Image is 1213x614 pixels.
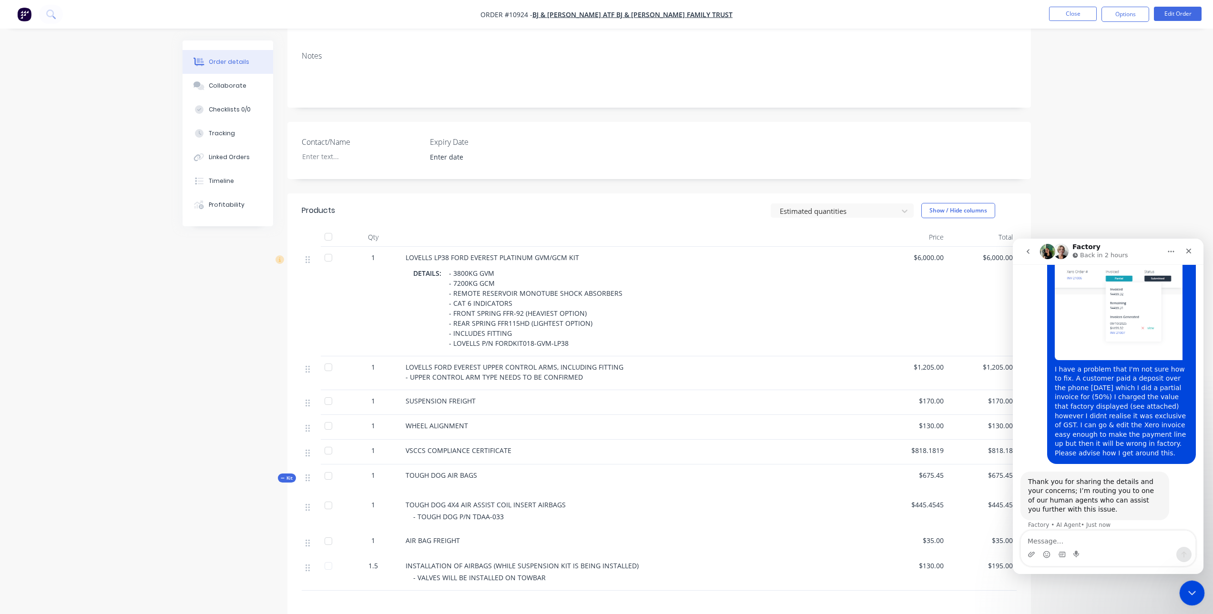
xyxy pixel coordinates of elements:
[368,561,378,571] span: 1.5
[406,396,476,405] span: SUSPENSION FREIGHT
[183,169,273,193] button: Timeline
[423,150,542,164] input: Enter date
[951,470,1013,480] span: $675.45
[209,81,246,90] div: Collaborate
[406,471,477,480] span: TOUGH DOG AIR BAGS
[371,421,375,431] span: 1
[371,396,375,406] span: 1
[209,201,245,209] div: Profitability
[882,362,944,372] span: $1,205.00
[406,362,623,382] span: LOVELLS FORD EVEREST UPPER CONTROL ARMS, INCLUDING FITTING - UPPER CONTROL ARM TYPE NEEDS TO BE C...
[1101,7,1149,22] button: Options
[406,500,566,509] span: TOUGH DOG 4X4 AIR ASSIST COIL INSERT AIRBAGS
[413,266,445,280] div: DETAILS:
[281,474,293,482] span: Kit
[371,470,375,480] span: 1
[406,421,468,430] span: WHEEL ALIGNMENT
[882,535,944,545] span: $35.00
[882,421,944,431] span: $130.00
[882,561,944,571] span: $130.00
[406,536,460,545] span: AIR BAG FREIGHT
[278,473,296,483] button: Kit
[882,252,944,262] span: $6,000.00
[951,362,1013,372] span: $1,205.00
[882,470,944,480] span: $675.45
[406,253,579,262] span: LOVELLS LP38 FORD EVEREST PLATINUM GVM/GCM KIT
[183,50,273,74] button: Order details
[1049,7,1097,21] button: Close
[480,10,532,19] span: Order #10924 -
[209,129,235,138] div: Tracking
[1180,581,1205,606] iframe: Intercom live chat
[371,445,375,455] span: 1
[302,51,1017,60] div: Notes
[371,252,375,262] span: 1
[17,7,31,21] img: Factory
[882,396,944,406] span: $170.00
[183,145,273,169] button: Linked Orders
[921,203,995,218] button: Show / Hide columns
[951,421,1013,431] span: $130.00
[183,121,273,145] button: Tracking
[882,500,944,510] span: $445.4545
[183,193,273,217] button: Profitability
[406,446,511,455] span: VSCCS COMPLIANCE CERTIFICATE
[878,228,948,247] div: Price
[951,396,1013,406] span: $170.00
[951,445,1013,455] span: $818.18
[951,561,1013,571] span: $195.00
[430,136,549,148] label: Expiry Date
[371,362,375,372] span: 1
[951,500,1013,510] span: $445.45
[302,205,335,216] div: Products
[406,561,639,570] span: INSTALLATION OF AIRBAGS (WHILE SUSPENSION KIT IS BEING INSTALLED)
[882,445,944,455] span: $818.1819
[1013,239,1203,574] iframe: Intercom live chat
[951,252,1013,262] span: $6,000.00
[209,105,251,114] div: Checklists 0/0
[532,10,733,19] a: BJ & [PERSON_NAME] ATF BJ & [PERSON_NAME] Family Trust
[371,500,375,510] span: 1
[345,228,402,247] div: Qty
[302,136,421,148] label: Contact/Name
[209,177,234,185] div: Timeline
[209,58,249,66] div: Order details
[209,153,250,161] div: Linked Orders
[1154,7,1202,21] button: Edit Order
[413,512,504,521] span: - TOUGH DOG P/N TDAA-033
[445,266,626,350] div: - 3800KG GVM - 7200KG GCM - REMOTE RESERVOIR MONOTUBE SHOCK ABSORBERS - CAT 6 INDICATORS - FRONT ...
[371,535,375,545] span: 1
[951,535,1013,545] span: $35.00
[413,573,546,582] span: - VALVES WILL BE INSTALLED ON TOWBAR
[183,98,273,121] button: Checklists 0/0
[183,74,273,98] button: Collaborate
[948,228,1017,247] div: Total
